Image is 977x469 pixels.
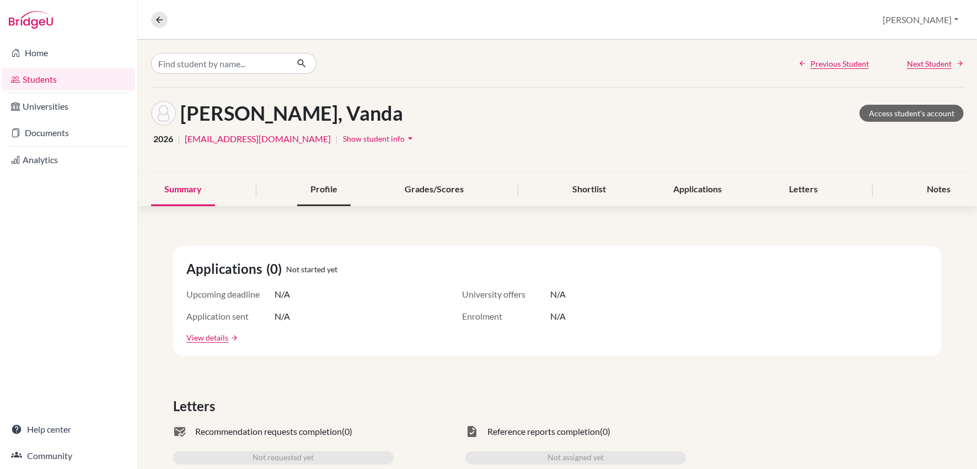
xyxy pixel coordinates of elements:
[186,259,266,279] span: Applications
[860,105,964,122] a: Access student's account
[297,174,351,206] div: Profile
[342,425,352,438] span: (0)
[878,9,964,30] button: [PERSON_NAME]
[9,11,53,29] img: Bridge-U
[2,122,135,144] a: Documents
[907,58,964,69] a: Next Student
[810,58,869,69] span: Previous Student
[550,288,566,301] span: N/A
[2,418,135,440] a: Help center
[151,174,215,206] div: Summary
[2,42,135,64] a: Home
[600,425,610,438] span: (0)
[286,263,337,275] span: Not started yet
[335,132,338,145] span: |
[2,95,135,117] a: Universities
[2,445,135,467] a: Community
[547,451,604,465] span: Not assigned yet
[2,149,135,171] a: Analytics
[186,288,275,301] span: Upcoming deadline
[391,174,477,206] div: Grades/Scores
[914,174,964,206] div: Notes
[2,68,135,90] a: Students
[405,133,416,144] i: arrow_drop_down
[186,310,275,323] span: Application sent
[186,332,228,343] a: View details
[487,425,600,438] span: Reference reports completion
[266,259,286,279] span: (0)
[228,334,238,342] a: arrow_forward
[550,310,566,323] span: N/A
[560,174,620,206] div: Shortlist
[462,310,550,323] span: Enrolment
[798,58,869,69] a: Previous Student
[776,174,831,206] div: Letters
[343,134,405,143] span: Show student info
[253,451,314,465] span: Not requested yet
[661,174,736,206] div: Applications
[465,425,479,438] span: task
[907,58,952,69] span: Next Student
[275,288,290,301] span: N/A
[153,132,173,145] span: 2026
[173,425,186,438] span: mark_email_read
[178,132,180,145] span: |
[462,288,550,301] span: University offers
[185,132,331,145] a: [EMAIL_ADDRESS][DOMAIN_NAME]
[195,425,342,438] span: Recommendation requests completion
[151,53,288,74] input: Find student by name...
[342,130,416,147] button: Show student infoarrow_drop_down
[173,396,219,416] span: Letters
[151,101,176,126] img: Vanda Tőkey's avatar
[180,101,403,125] h1: [PERSON_NAME], Vanda
[275,310,290,323] span: N/A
